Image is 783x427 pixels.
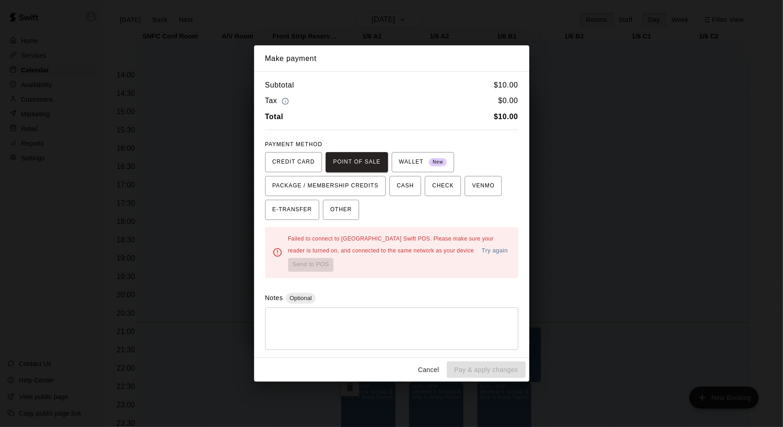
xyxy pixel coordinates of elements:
span: VENMO [472,179,494,193]
h2: Make payment [254,45,529,72]
button: OTHER [323,200,359,220]
button: E-TRANSFER [265,200,320,220]
span: Failed to connect to [GEOGRAPHIC_DATA] Swift POS. Please make sure your reader is turned on, and ... [288,235,494,254]
span: POINT OF SALE [333,155,380,170]
h6: Tax [265,95,292,107]
h6: Subtotal [265,79,294,91]
button: WALLET New [392,152,455,172]
button: PACKAGE / MEMBERSHIP CREDITS [265,176,386,196]
button: CHECK [425,176,461,196]
b: Total [265,113,283,120]
span: CHECK [432,179,454,193]
span: Optional [286,295,315,301]
label: Notes [265,294,283,301]
button: CREDIT CARD [265,152,322,172]
span: CASH [397,179,414,193]
button: POINT OF SALE [326,152,388,172]
span: OTHER [330,203,352,217]
b: $ 10.00 [494,113,518,120]
button: Cancel [414,361,443,378]
span: E-TRANSFER [272,203,312,217]
span: WALLET [399,155,447,170]
button: Try again [479,244,510,258]
span: PAYMENT METHOD [265,141,322,148]
button: CASH [389,176,421,196]
span: New [429,156,447,169]
h6: $ 0.00 [498,95,518,107]
span: PACKAGE / MEMBERSHIP CREDITS [272,179,379,193]
span: CREDIT CARD [272,155,315,170]
h6: $ 10.00 [494,79,518,91]
button: VENMO [465,176,502,196]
